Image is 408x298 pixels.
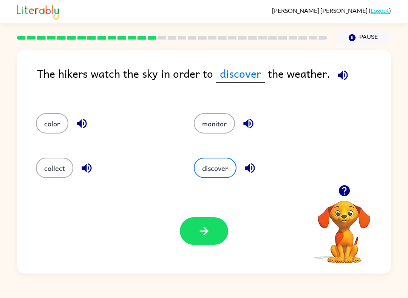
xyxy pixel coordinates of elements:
div: ( ) [272,7,391,14]
button: Pause [336,29,391,46]
div: The hikers watch the sky in order to the weather. [37,65,391,98]
button: collect [36,158,73,178]
button: color [36,113,68,134]
video: Your browser must support playing .mp4 files to use Literably. Please try using another browser. [306,189,382,264]
button: discover [194,158,236,178]
img: Literably [17,3,59,20]
button: monitor [194,113,235,134]
span: discover [216,65,265,83]
a: Logout [371,7,389,14]
span: [PERSON_NAME] [PERSON_NAME] [272,7,369,14]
